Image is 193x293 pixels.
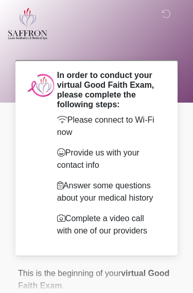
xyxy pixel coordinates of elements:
p: Provide us with your contact info [57,147,160,171]
span: . [62,281,64,290]
p: Please connect to Wi-Fi now [57,114,160,139]
p: Complete a video call with one of our providers [57,212,160,237]
p: Answer some questions about your medical history [57,180,160,204]
strong: virtual Good Faith Exam [18,269,169,290]
h2: In order to conduct your virtual Good Faith Exam, please complete the following steps: [57,70,160,110]
span: This is the beginning of your [18,269,121,278]
img: Agent Avatar [26,70,57,101]
img: Saffron Laser Aesthetics and Medical Spa Logo [8,8,48,40]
